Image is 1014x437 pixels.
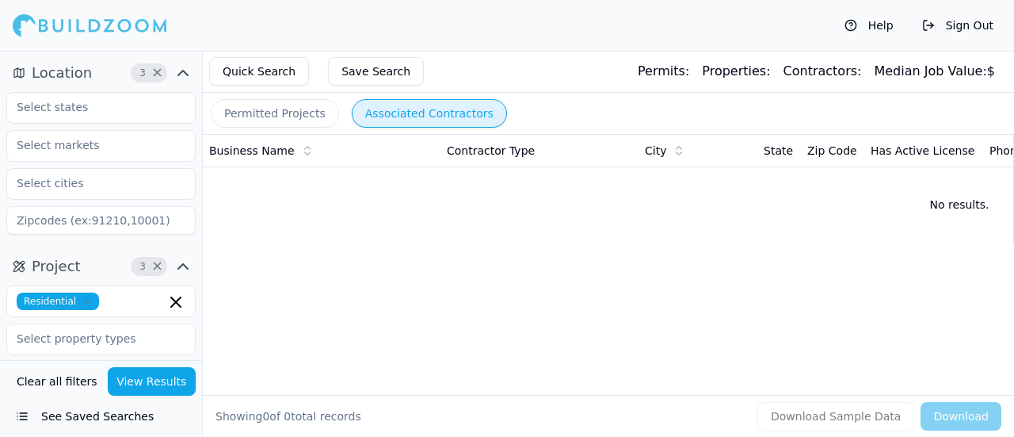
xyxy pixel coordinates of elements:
span: 0 [262,410,269,423]
button: Quick Search [209,57,309,86]
div: Showing of total records [215,408,361,424]
button: View Results [108,367,196,396]
input: Select states [7,93,175,121]
span: 3 [135,65,151,81]
span: City [645,143,666,159]
span: 3 [135,259,151,274]
span: Properties: [702,63,770,79]
button: Associated Contractors [352,99,507,128]
input: Zipcodes (ex:91210,10001) [6,206,196,235]
span: Contractors: [783,63,862,79]
button: Permitted Projects [211,99,339,128]
span: Project [32,255,81,278]
button: Save Search [328,57,424,86]
button: Project3Clear Project filters [6,254,196,279]
span: Permits: [638,63,689,79]
input: Select cities [7,169,175,197]
span: 0 [284,410,291,423]
span: Location [32,62,92,84]
button: Location3Clear Location filters [6,60,196,86]
span: Residential [17,293,99,310]
button: Help [837,13,902,38]
span: Clear Project filters [151,263,163,270]
span: Business Name [209,143,295,159]
span: Zip Code [807,143,857,159]
input: Select property types [7,324,175,353]
span: Contractor Type [447,143,535,159]
button: Clear all filters [13,367,101,396]
span: Clear Location filters [151,69,163,77]
span: Median Job Value: [874,63,986,79]
button: See Saved Searches [6,402,196,431]
div: $ [874,62,995,81]
span: Has Active License [871,143,974,159]
input: Select markets [7,131,175,159]
button: Sign Out [914,13,1001,38]
span: State [764,143,793,159]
